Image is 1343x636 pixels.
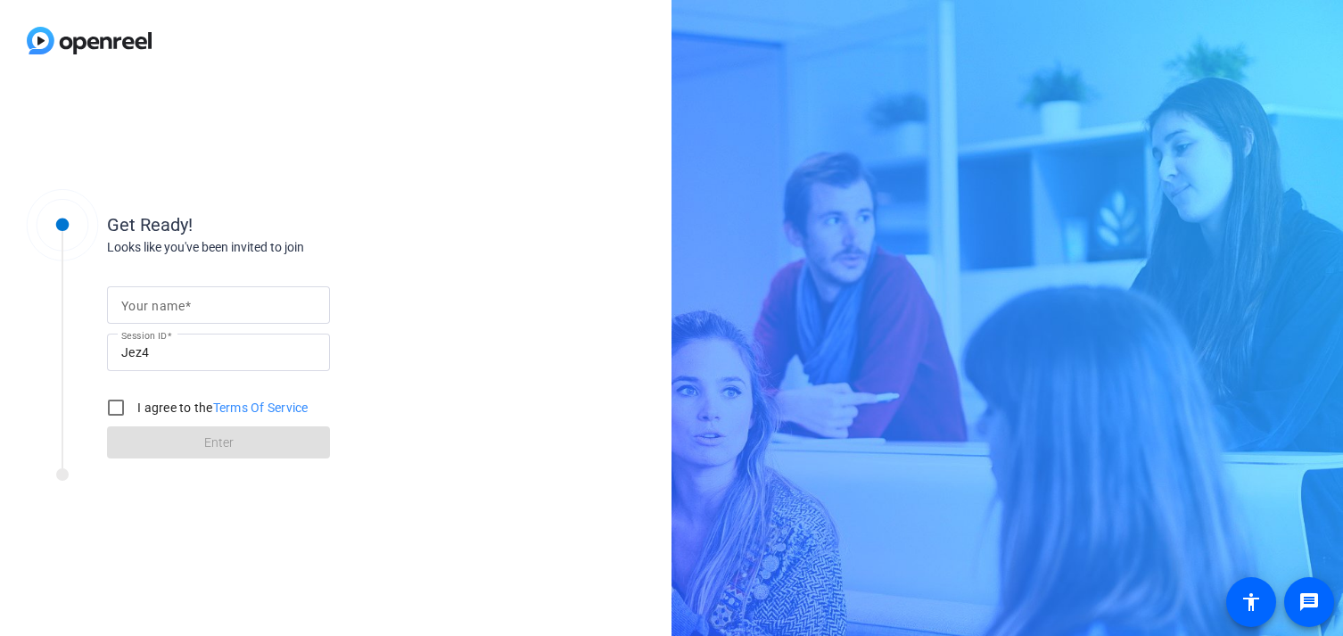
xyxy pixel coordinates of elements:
mat-label: Session ID [121,330,167,341]
mat-label: Your name [121,299,185,313]
a: Terms Of Service [213,401,309,415]
div: Looks like you've been invited to join [107,238,464,257]
div: Get Ready! [107,211,464,238]
mat-icon: message [1298,591,1320,613]
label: I agree to the [134,399,309,417]
mat-icon: accessibility [1240,591,1262,613]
